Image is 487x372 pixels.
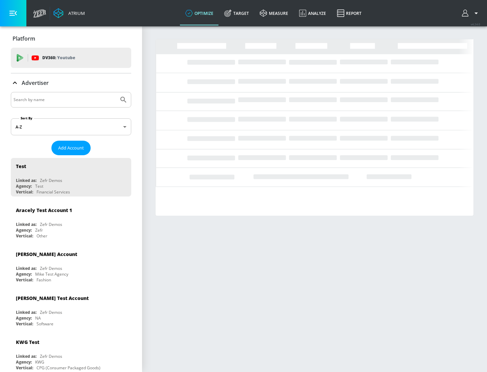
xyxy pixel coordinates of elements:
div: [PERSON_NAME] Test AccountLinked as:Zefr DemosAgency:NAVertical:Software [11,290,131,328]
div: Linked as: [16,222,37,227]
div: Linked as: [16,353,37,359]
div: DV360: Youtube [11,48,131,68]
div: Test [35,183,43,189]
div: Mike Test Agency [35,271,68,277]
div: [PERSON_NAME] AccountLinked as:Zefr DemosAgency:Mike Test AgencyVertical:Fashion [11,246,131,284]
div: Platform [11,29,131,48]
div: Zefr Demos [40,265,62,271]
div: Zefr Demos [40,309,62,315]
a: Analyze [294,1,331,25]
div: Test [16,163,26,169]
div: Vertical: [16,233,33,239]
a: optimize [180,1,219,25]
a: Atrium [53,8,85,18]
div: Linked as: [16,178,37,183]
div: Vertical: [16,321,33,327]
div: NA [35,315,41,321]
div: Zefr Demos [40,353,62,359]
div: Advertiser [11,73,131,92]
div: Financial Services [37,189,70,195]
a: Report [331,1,367,25]
p: Youtube [57,54,75,61]
div: TestLinked as:Zefr DemosAgency:TestVertical:Financial Services [11,158,131,196]
div: Zefr [35,227,43,233]
div: Software [37,321,53,327]
div: KWG [35,359,44,365]
div: [PERSON_NAME] Account [16,251,77,257]
div: Other [37,233,47,239]
div: Aracely Test Account 1Linked as:Zefr DemosAgency:ZefrVertical:Other [11,202,131,240]
span: v 4.24.0 [471,22,480,26]
div: CPG (Consumer Packaged Goods) [37,365,100,371]
div: Atrium [66,10,85,16]
div: Vertical: [16,365,33,371]
a: measure [254,1,294,25]
div: Agency: [16,227,32,233]
div: Linked as: [16,265,37,271]
div: Fashion [37,277,51,283]
span: Add Account [58,144,84,152]
div: Vertical: [16,277,33,283]
div: Agency: [16,359,32,365]
div: Zefr Demos [40,222,62,227]
label: Sort By [19,116,34,120]
input: Search by name [14,95,116,104]
p: Platform [13,35,35,42]
div: Agency: [16,315,32,321]
div: KWG Test [16,339,39,345]
div: A-Z [11,118,131,135]
div: Agency: [16,271,32,277]
a: Target [219,1,254,25]
div: [PERSON_NAME] Test Account [16,295,89,301]
p: Advertiser [22,79,49,87]
div: Linked as: [16,309,37,315]
div: Aracely Test Account 1 [16,207,72,213]
div: Vertical: [16,189,33,195]
button: Add Account [51,141,91,155]
p: DV360: [42,54,75,62]
div: Agency: [16,183,32,189]
div: Zefr Demos [40,178,62,183]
